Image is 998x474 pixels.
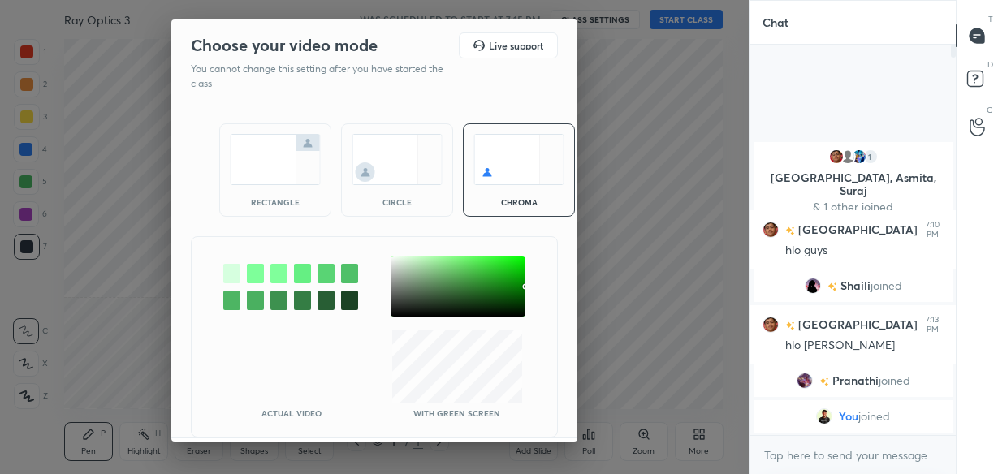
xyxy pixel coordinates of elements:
[763,317,779,333] img: 5a800cafc3f04914b081e0890535eef8.jpg
[785,243,944,259] div: hlo guys
[486,198,551,206] div: chroma
[763,200,943,213] p: & 1 other joined
[921,315,944,334] div: 7:13 PM
[832,374,878,387] span: Pranathi
[352,134,443,185] img: circleScreenIcon.acc0effb.svg
[489,41,543,50] h5: Live support
[816,408,832,424] img: c3c9a3304d4d47e1943f65945345ca2a.jpg
[839,410,858,423] span: You
[785,321,795,330] img: no-rating-badge.077c3623.svg
[827,282,836,291] img: no-rating-badge.077c3623.svg
[862,149,878,165] div: 1
[261,409,322,417] p: Actual Video
[191,35,378,56] h2: Choose your video mode
[987,58,993,71] p: D
[796,373,812,389] img: 7dcfb828efde48bc9a502dd9d36455b8.jpg
[230,134,321,185] img: normalScreenIcon.ae25ed63.svg
[243,198,308,206] div: rectangle
[921,220,944,239] div: 7:10 PM
[750,1,801,44] p: Chat
[763,171,943,197] p: [GEOGRAPHIC_DATA], Asmita, Suraj
[413,409,500,417] p: With green screen
[988,13,993,25] p: T
[870,279,901,292] span: joined
[785,226,795,235] img: no-rating-badge.077c3623.svg
[840,279,870,292] span: Shaili
[819,377,828,386] img: no-rating-badge.077c3623.svg
[785,338,944,354] div: hlo [PERSON_NAME]
[191,62,454,91] p: You cannot change this setting after you have started the class
[763,222,779,238] img: 5a800cafc3f04914b081e0890535eef8.jpg
[839,149,855,165] img: default.png
[795,222,918,239] h6: [GEOGRAPHIC_DATA]
[878,374,909,387] span: joined
[795,317,918,334] h6: [GEOGRAPHIC_DATA]
[473,134,564,185] img: chromaScreenIcon.c19ab0a0.svg
[850,149,866,165] img: 48d19d24f8214c8f85461ad0a993ac84.jpg
[858,410,890,423] span: joined
[827,149,844,165] img: 5a800cafc3f04914b081e0890535eef8.jpg
[987,104,993,116] p: G
[365,198,430,206] div: circle
[750,139,957,436] div: grid
[804,278,820,294] img: 4f14c52a3c5646b08b582ca214e25d2d.jpg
